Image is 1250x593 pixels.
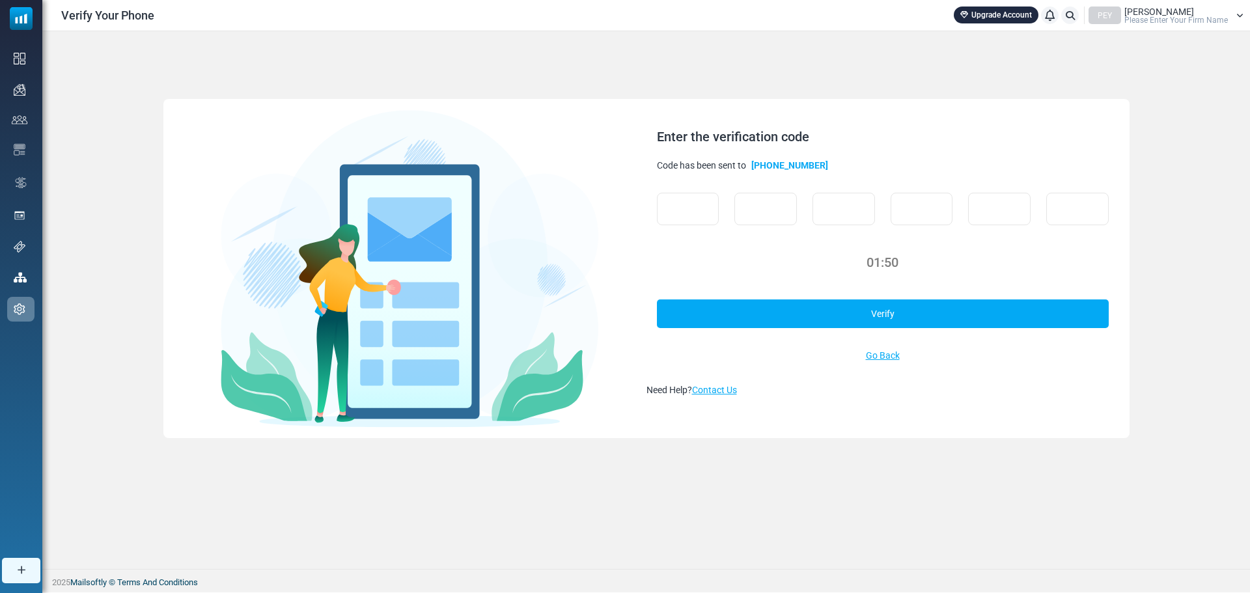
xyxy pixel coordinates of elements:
img: mailsoftly_icon_blue_white.svg [10,7,33,30]
a: Terms And Conditions [117,577,198,587]
a: PEY [PERSON_NAME] Please Enter Your Firm Name [1089,7,1243,24]
img: campaigns-icon.png [14,84,25,96]
div: PEY [1089,7,1121,24]
img: support-icon.svg [14,241,25,253]
img: dashboard-icon.svg [14,53,25,64]
div: Code has been sent to [657,159,1109,172]
b: [PHONE_NUMBER] [751,159,828,172]
a: Contact Us [692,385,737,395]
a: Mailsoftly © [70,577,115,587]
span: Verify Your Phone [61,7,154,24]
div: Enter the verification code [657,130,1109,143]
span: Please Enter Your Firm Name [1124,16,1228,24]
a: Verify [657,299,1109,328]
div: 01:50 [657,246,1109,279]
div: Need Help? [646,383,1119,397]
a: Upgrade Account [954,7,1038,23]
a: Go Back [866,349,900,363]
img: landing_pages.svg [14,210,25,221]
footer: 2025 [42,569,1250,592]
img: contacts-icon.svg [12,115,27,124]
img: workflow.svg [14,175,28,190]
span: [PERSON_NAME] [1124,7,1194,16]
img: email-templates-icon.svg [14,144,25,156]
span: translation missing: en.layouts.footer.terms_and_conditions [117,577,198,587]
img: settings-icon.svg [14,303,25,315]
